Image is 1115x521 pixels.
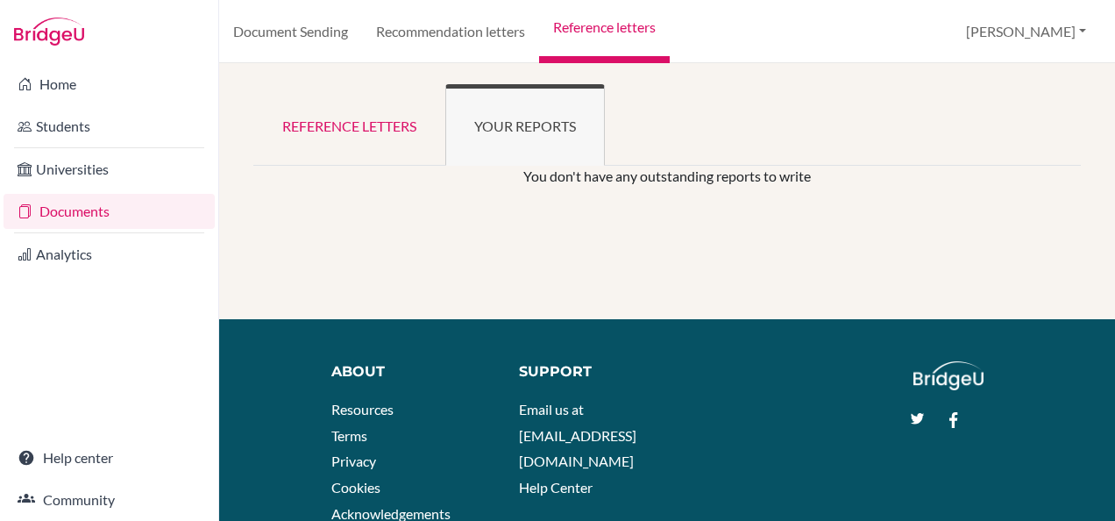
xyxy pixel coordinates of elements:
div: About [331,361,479,382]
p: You don't have any outstanding reports to write [324,166,1010,187]
a: Resources [331,401,394,418]
a: Students [4,109,215,144]
a: Help Center [519,479,593,496]
a: Documents [4,194,215,229]
a: Help center [4,440,215,475]
img: Bridge-U [14,18,84,46]
button: [PERSON_NAME] [958,15,1094,48]
a: Terms [331,427,367,444]
a: Analytics [4,237,215,272]
a: Email us at [EMAIL_ADDRESS][DOMAIN_NAME] [519,401,636,469]
div: Support [519,361,651,382]
a: Community [4,482,215,517]
img: logo_white@2x-f4f0deed5e89b7ecb1c2cc34c3e3d731f90f0f143d5ea2071677605dd97b5244.png [913,361,984,390]
a: Home [4,67,215,102]
a: Reference letters [253,84,445,166]
a: Your reports [445,84,605,166]
a: Cookies [331,479,380,496]
a: Privacy [331,453,376,469]
a: Universities [4,152,215,187]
